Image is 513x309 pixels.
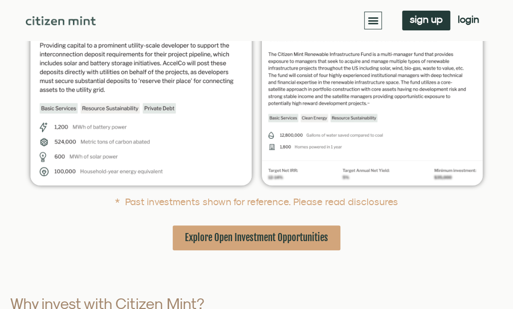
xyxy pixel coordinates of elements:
[364,12,382,29] div: Menu Toggle
[185,231,328,244] span: Explore Open Investment Opportunities
[173,225,340,250] a: Explore Open Investment Opportunities
[410,16,443,23] span: sign up
[115,196,398,207] a: * Past investments shown for reference. Please read disclosures
[26,16,96,25] img: Citizen Mint
[458,16,479,23] span: login
[402,11,450,30] a: sign up
[450,11,487,30] a: login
